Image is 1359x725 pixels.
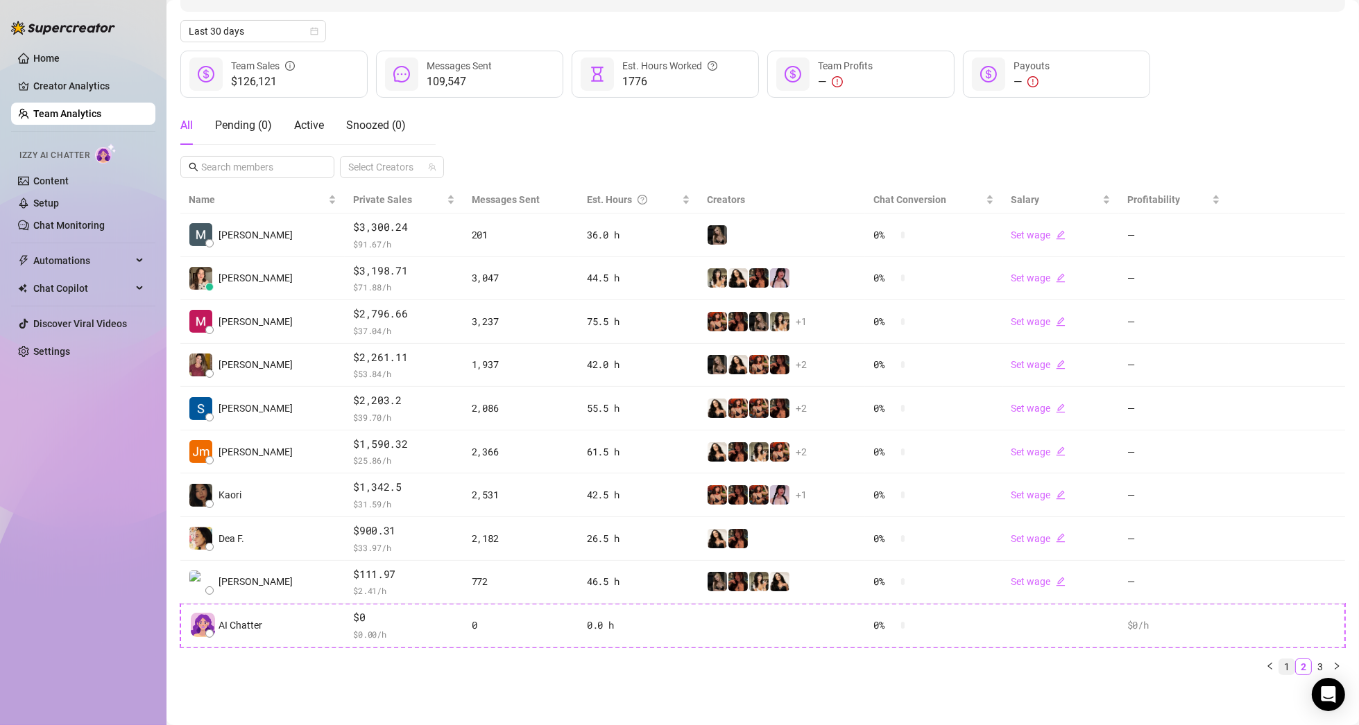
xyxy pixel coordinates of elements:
a: Setup [33,198,59,209]
div: 3,237 [472,314,570,329]
div: 42.0 h [587,357,690,372]
div: 0.0 h [587,618,690,633]
span: 1776 [622,73,717,90]
a: 1 [1279,659,1294,674]
span: [PERSON_NAME] [219,270,293,286]
span: $3,198.71 [353,263,454,279]
div: Est. Hours Worked [622,58,717,73]
img: logo-BBDzfeDw.svg [11,21,115,35]
div: 26.5 h [587,531,690,546]
a: Set wageedit [1011,229,1066,241]
span: thunderbolt [18,255,29,266]
td: — [1119,430,1229,474]
span: info-circle [285,58,295,73]
span: edit [1056,490,1066,500]
a: Set wageedit [1011,359,1066,370]
span: $ 39.70 /h [353,410,454,424]
img: steph [728,312,748,331]
td: — [1119,387,1229,430]
th: Creators [699,186,865,213]
div: 46.5 h [587,574,690,589]
td: — [1119,473,1229,517]
img: mads [708,442,727,462]
a: Set wageedit [1011,576,1066,587]
span: 0 % [873,444,896,460]
a: Set wageedit [1011,533,1066,544]
img: Candylion [749,572,769,591]
img: mads [728,268,748,288]
span: Kaori [219,487,241,503]
a: Set wageedit [1011,272,1066,283]
img: Jm Sayas [189,440,212,463]
img: steph [749,268,769,288]
img: Oxillery [708,485,727,505]
img: Rolyat [749,312,769,331]
span: + 1 [796,314,807,329]
span: dollar-circle [198,66,214,82]
input: Search members [201,159,315,175]
li: 2 [1295,658,1312,675]
span: + 1 [796,487,807,503]
span: exclamation-circle [1027,76,1039,87]
span: [PERSON_NAME] [219,357,293,372]
img: steph [728,485,748,505]
span: $0 [353,609,454,626]
span: $ 37.04 /h [353,324,454,338]
a: Set wageedit [1011,316,1066,327]
img: Dea Fonseca [189,527,212,550]
span: edit [1056,533,1066,543]
td: — [1119,517,1229,561]
span: $ 33.97 /h [353,541,454,554]
img: Rolyat [708,355,727,374]
a: Set wageedit [1011,446,1066,457]
img: cyber [770,485,789,505]
span: $1,342.5 [353,479,454,496]
div: 201 [472,227,570,243]
span: Dea F. [219,531,244,546]
div: All [180,117,193,134]
div: 3,047 [472,270,570,286]
span: exclamation-circle [832,76,843,87]
span: message [393,66,410,82]
span: 0 % [873,401,896,416]
span: edit [1056,446,1066,456]
span: hourglass [589,66,606,82]
div: $0 /h [1127,618,1220,633]
img: Mike Calore [189,570,212,593]
a: Settings [33,346,70,357]
a: Set wageedit [1011,403,1066,414]
span: [PERSON_NAME] [219,574,293,589]
span: edit [1056,360,1066,369]
div: 2,086 [472,401,570,416]
img: Kaori [189,484,212,507]
span: 0 % [873,487,896,503]
span: dollar-circle [785,66,801,82]
button: right [1328,658,1345,675]
a: Home [33,53,60,64]
li: 3 [1312,658,1328,675]
span: Salary [1011,194,1039,205]
span: + 2 [796,444,807,460]
span: Chat Conversion [873,194,946,205]
span: right [1333,662,1341,670]
span: [PERSON_NAME] [219,314,293,329]
img: steph [728,529,748,548]
img: Oxillery [749,355,769,374]
span: dollar-circle [980,66,997,82]
div: Team Sales [231,58,295,73]
div: 61.5 h [587,444,690,460]
td: — [1119,257,1229,301]
span: $ 53.84 /h [353,367,454,381]
span: edit [1056,403,1066,413]
span: + 2 [796,401,807,416]
img: Candylion [708,268,727,288]
img: Rolyat [708,225,727,245]
img: AI Chatter [95,143,117,164]
span: $2,203.2 [353,392,454,409]
span: question-circle [708,58,717,73]
span: + 2 [796,357,807,372]
div: 55.5 h [587,401,690,416]
span: $111.97 [353,566,454,583]
span: Messages Sent [472,194,540,205]
img: cyber [770,268,789,288]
